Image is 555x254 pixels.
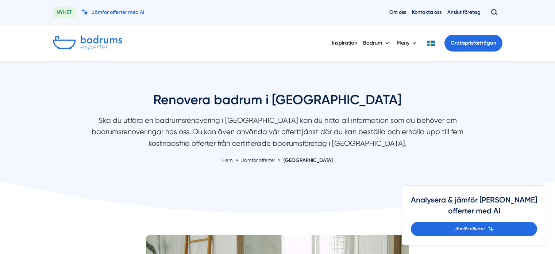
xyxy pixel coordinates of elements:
[363,34,391,53] button: Badrum
[332,34,357,52] a: Inspiration
[454,225,485,232] span: Jämför offerter
[92,9,144,16] span: Jämför offerter med AI
[389,9,406,16] a: Om oss
[236,156,238,164] span: »
[241,157,275,163] span: Jämför offerter
[447,9,481,16] a: Anslut företag
[278,156,281,164] span: »
[222,157,233,163] a: Hem
[411,222,537,236] a: Jämför offerter
[84,115,471,153] p: Ska du utföra en badrumsrenovering i [GEOGRAPHIC_DATA] kan du hitta all information som du behöve...
[53,35,122,51] img: Badrumsexperter.se logotyp
[84,91,471,115] h1: Renovera badrum i [GEOGRAPHIC_DATA]
[444,35,502,52] a: Gratisprisförfrågan
[411,194,537,222] h4: Analysera & jämför [PERSON_NAME] offerter med AI
[241,157,276,163] a: Jämför offerter
[412,9,442,16] a: Kontakta oss
[84,156,471,164] nav: Breadcrumb
[451,40,465,46] span: Gratis
[284,157,333,163] a: [GEOGRAPHIC_DATA]
[81,9,144,16] a: Jämför offerter med AI
[397,34,418,53] button: Meny
[53,7,76,18] span: NYHET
